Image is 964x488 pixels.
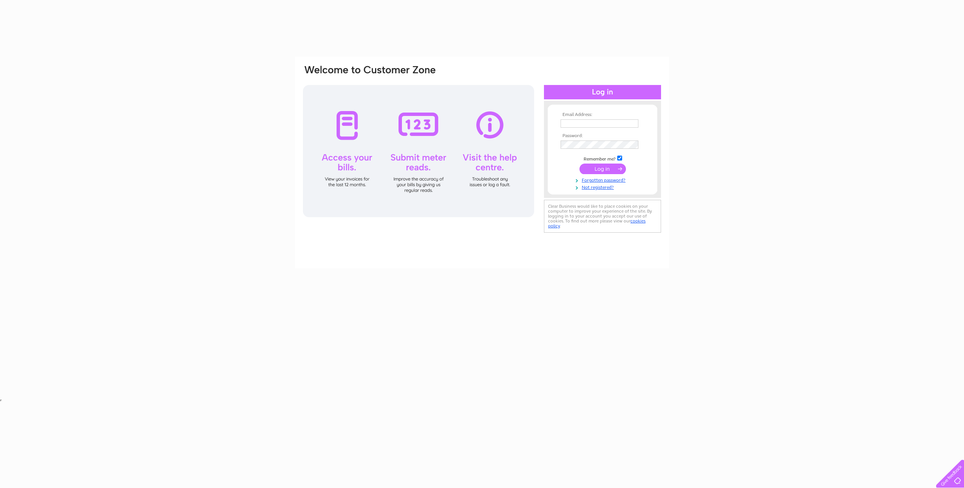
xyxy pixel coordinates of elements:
td: Remember me? [559,154,646,162]
a: cookies policy [548,218,646,229]
a: Forgotten password? [561,176,646,183]
th: Email Address: [559,112,646,117]
div: Clear Business would like to place cookies on your computer to improve your experience of the sit... [544,200,661,233]
input: Submit [579,164,626,174]
a: Not registered? [561,183,646,190]
th: Password: [559,133,646,139]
